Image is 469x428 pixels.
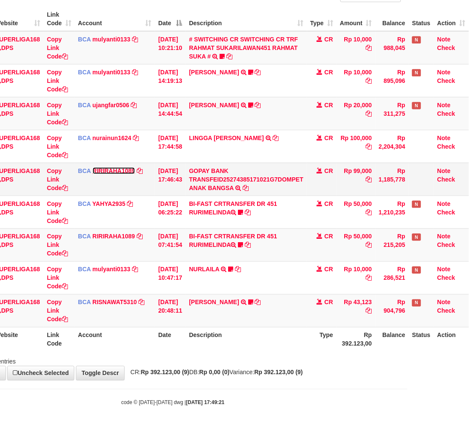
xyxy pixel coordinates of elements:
td: Rp 215,205 [375,229,409,261]
a: Note [437,299,451,306]
a: Copy Link Code [47,135,68,158]
a: Check [437,209,455,216]
td: Rp 100,000 [337,130,375,163]
td: [DATE] 14:19:13 [155,64,186,97]
th: Status [409,7,434,31]
td: Rp 50,000 [337,229,375,261]
th: Status [409,327,434,352]
a: [PERSON_NAME] [189,102,239,108]
td: BI-FAST CRTRANSFER DR 451 RURIMELINDA [186,229,307,261]
td: Rp 1,210,235 [375,196,409,229]
th: Link Code [44,327,75,352]
a: Copy Link Code [47,299,68,323]
a: Copy Link Code [47,266,68,290]
a: Copy mulyanti0133 to clipboard [132,266,138,273]
a: [PERSON_NAME] [189,69,239,76]
a: [PERSON_NAME] [189,299,239,306]
td: [DATE] 17:44:58 [155,130,186,163]
strong: Rp 392.123,00 (9) [141,369,190,376]
a: Copy nurainun1624 to clipboard [133,135,139,141]
strong: [DATE] 17:49:21 [186,400,225,406]
td: Rp 895,096 [375,64,409,97]
th: Action [434,327,469,352]
a: NURLAILA [189,266,220,273]
th: Balance [375,7,409,31]
a: Uncheck Selected [7,366,74,381]
a: Check [437,77,455,84]
a: Check [437,242,455,249]
span: BCA [78,233,91,240]
span: Has Note [412,102,421,109]
td: Rp 2,204,304 [375,130,409,163]
a: Copy Link Code [47,69,68,93]
a: LINGGA [PERSON_NAME] [189,135,264,141]
td: Rp 43,123 [337,294,375,327]
a: Check [437,143,455,150]
th: Date [155,327,186,352]
td: Rp 99,000 [337,163,375,196]
a: mulyanti0133 [93,266,131,273]
span: BCA [78,69,91,76]
span: BCA [78,102,91,108]
a: Copy Rp 10,000 to clipboard [366,44,372,51]
span: CR: DB: Variance: [126,369,303,376]
td: Rp 10,000 [337,261,375,294]
span: BCA [78,200,91,207]
a: nurainun1624 [93,135,132,141]
th: Account: activate to sort column ascending [75,7,155,31]
th: Amount: activate to sort column ascending [337,7,375,31]
td: [DATE] 17:46:43 [155,163,186,196]
a: Copy YOSI EFENDI to clipboard [255,299,261,306]
th: Description: activate to sort column ascending [186,7,307,31]
th: Action: activate to sort column ascending [434,7,469,31]
a: Copy Rp 99,000 to clipboard [366,176,372,183]
a: Check [437,308,455,314]
span: CR [325,299,333,306]
th: Account [75,327,155,352]
a: YAHYA2935 [92,200,126,207]
td: Rp 10,000 [337,31,375,64]
td: [DATE] 07:41:54 [155,229,186,261]
span: Has Note [412,234,421,241]
a: Copy Rp 100,000 to clipboard [366,143,372,150]
a: Note [437,36,451,43]
a: Copy BI-FAST CRTRANSFER DR 451 RURIMELINDA to clipboard [245,209,251,216]
a: Note [437,102,451,108]
a: Check [437,110,455,117]
a: Copy YAHYA2935 to clipboard [127,200,133,207]
a: RISNAWAT5310 [93,299,137,306]
a: # SWITCHING CR SWITCHING CR TRF RAHMAT SUKARILAWAN451 RAHMAT SUKA # [189,36,298,60]
a: Copy LINGGA ADITYA PRAT to clipboard [273,135,279,141]
td: [DATE] 20:48:11 [155,294,186,327]
a: Copy ujangfar0506 to clipboard [131,102,137,108]
span: Has Note [412,299,421,307]
a: Copy NOVEN ELING PRAYOG to clipboard [255,102,261,108]
strong: Rp 392.123,00 (9) [255,369,303,376]
a: Copy Link Code [47,102,68,126]
span: Has Note [412,36,421,44]
span: BCA [78,135,91,141]
a: Copy NURLAILA to clipboard [235,266,241,273]
td: Rp 1,185,778 [375,163,409,196]
a: Copy RIRIRAHA1089 to clipboard [137,167,143,174]
a: Check [437,44,455,51]
a: RIRIRAHA1089 [93,167,135,174]
strong: Rp 0,00 (0) [199,369,230,376]
th: Type: activate to sort column ascending [307,7,337,31]
span: CR [325,135,333,141]
th: Description [186,327,307,352]
a: Copy RIRIRAHA1089 to clipboard [137,233,143,240]
span: Has Note [412,267,421,274]
span: CR [325,167,333,174]
th: Date: activate to sort column descending [155,7,186,31]
td: [DATE] 10:47:17 [155,261,186,294]
a: Copy Link Code [47,167,68,191]
a: Check [437,176,455,183]
a: Copy Rp 50,000 to clipboard [366,242,372,249]
span: CR [325,69,333,76]
small: code © [DATE]-[DATE] dwg | [121,400,225,406]
a: Copy Rp 20,000 to clipboard [366,110,372,117]
span: BCA [78,36,91,43]
a: mulyanti0133 [93,36,131,43]
a: Copy mulyanti0133 to clipboard [132,36,138,43]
